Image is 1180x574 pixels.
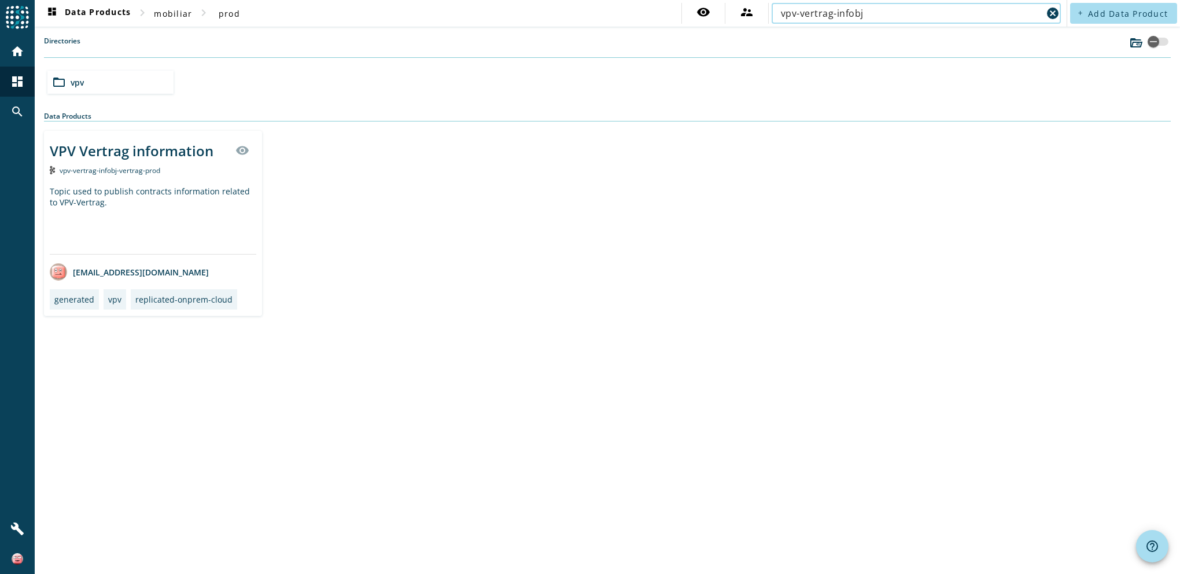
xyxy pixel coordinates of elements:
button: Add Data Product [1070,3,1177,24]
button: Clear [1045,5,1061,21]
span: prod [219,8,240,19]
span: Kafka Topic: vpv-vertrag-infobj-vertrag-prod [60,165,160,175]
span: Add Data Product [1088,8,1168,19]
mat-icon: home [10,45,24,58]
mat-icon: visibility [235,143,249,157]
img: 83f4ce1d17f47f21ebfbce80c7408106 [12,553,23,565]
div: Topic used to publish contracts information related to VPV-Vertrag. [50,186,256,254]
mat-icon: supervisor_account [740,5,754,19]
div: Data Products [44,111,1171,122]
button: mobiliar [149,3,197,24]
button: prod [211,3,248,24]
mat-icon: build [10,522,24,536]
div: vpv [108,294,121,305]
span: Data Products [45,6,131,20]
span: mobiliar [154,8,192,19]
mat-icon: visibility [696,5,710,19]
span: vpv [71,77,84,88]
mat-icon: add [1077,10,1083,16]
mat-icon: cancel [1046,6,1060,20]
div: VPV Vertrag information [50,141,213,160]
button: Data Products [40,3,135,24]
img: Kafka Topic: vpv-vertrag-infobj-vertrag-prod [50,166,55,174]
mat-icon: help_outline [1145,539,1159,553]
label: Directories [44,36,80,57]
mat-icon: folder_open [52,75,66,89]
img: avatar [50,263,67,281]
div: [EMAIL_ADDRESS][DOMAIN_NAME] [50,263,209,281]
img: spoud-logo.svg [6,6,29,29]
div: generated [54,294,94,305]
mat-icon: dashboard [10,75,24,89]
mat-icon: dashboard [45,6,59,20]
mat-icon: chevron_right [135,6,149,20]
mat-icon: search [10,105,24,119]
mat-icon: chevron_right [197,6,211,20]
div: replicated-onprem-cloud [135,294,233,305]
input: Search (% or * for wildcards) [781,6,1042,20]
